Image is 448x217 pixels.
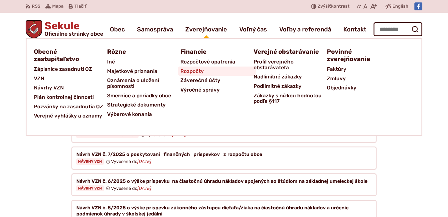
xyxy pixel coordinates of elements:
a: Zápisnice zasadnutí OZ [34,64,107,74]
a: Povinné zverejňovanie [327,46,393,64]
span: kontrast [318,4,349,9]
span: Mapa [52,3,63,10]
span: Iné [107,57,115,67]
a: Zákazky s nízkou hodnotou podľa §117 [254,91,327,106]
span: Sekule [42,21,103,37]
a: Verejné vyhlášky a oznamy [34,111,107,121]
a: Voľby a referendá [279,21,331,38]
span: Objednávky [327,83,356,92]
span: Financie [180,46,207,57]
a: Majetkové priznania [107,67,180,76]
a: Rozpočty [180,67,254,76]
a: Samospráva [137,21,173,38]
a: Návrh VZN č. 6/2025 o výške príspevku na čiastočnú úhradu nákladov spojených so štúdiom na základ... [71,173,377,197]
span: Pozvánky na zasadnutia OZ [34,102,103,111]
span: Tlačiť [74,4,86,9]
span: Zvýšiť [318,4,331,9]
span: Oficiálne stránky obce [45,31,103,37]
img: Prejsť na Facebook stránku [414,2,422,10]
span: Rozpočtové opatrenia [180,57,235,67]
a: Obecné zastupiteľstvo [34,46,100,64]
a: Kontakt [343,21,367,38]
a: Objednávky [327,83,400,92]
a: Oznámenia o uložení písomnosti [107,76,180,91]
span: Smernice a poriadky obce [107,91,171,100]
a: Iné [107,57,180,67]
span: Zápisnice zasadnutí OZ [34,64,92,74]
a: Financie [180,46,246,57]
span: Záverečné účty [180,76,220,85]
span: Verejné vyhlášky a oznamy [34,111,102,121]
a: Záverečné účty [180,76,254,85]
a: Výberové konania [107,110,180,119]
a: Verejné obstarávanie [254,46,320,57]
span: RSS [32,3,40,10]
img: Prejsť na domovskú stránku [26,20,42,38]
a: Smernice a poriadky obce [107,91,180,100]
span: English [392,3,408,10]
span: VZN [34,74,44,83]
span: Rôzne [107,46,126,57]
a: Zverejňovanie [185,21,227,38]
span: Nadlimitné zákazky [254,72,302,81]
span: Majetkové priznania [107,67,157,76]
a: Rôzne [107,46,173,57]
span: Rozpočty [180,67,204,76]
span: Návrhy VZN [34,83,64,92]
a: Podlimitné zákazky [254,81,327,91]
span: Faktúry [327,64,346,74]
span: Výročné správy [180,85,220,95]
a: Návrh VZN č. 7/2025 o poskytovaní finančných príspevkov z rozpočtu obce Návrhy VZN Vyvesené do[DATE] [71,146,377,170]
a: Návrhy VZN [34,83,107,92]
a: Výročné správy [180,85,254,95]
a: Profil verejného obstarávateľa [254,57,327,72]
a: Strategické dokumenty [107,100,180,110]
a: Pozvánky na zasadnutia OZ [34,102,107,111]
a: English [391,3,410,10]
a: Logo Sekule, prejsť na domovskú stránku. [26,20,103,38]
a: VZN [34,74,107,83]
a: Rozpočtové opatrenia [180,57,254,67]
span: Podlimitné zákazky [254,81,302,91]
span: Plán kontrolnej činnosti [34,92,94,102]
span: Výberové konania [107,110,152,119]
a: Nadlimitné zákazky [254,72,327,81]
a: Plán kontrolnej činnosti [34,92,107,102]
a: Zmluvy [327,74,400,83]
span: Zmluvy [327,74,346,83]
span: Strategické dokumenty [107,100,166,110]
a: Faktúry [327,64,400,74]
a: Voľný čas [239,21,267,38]
a: Obec [110,21,125,38]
